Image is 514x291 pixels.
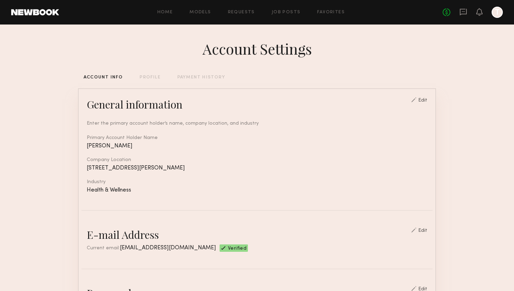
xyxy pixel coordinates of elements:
[317,10,345,15] a: Favorites
[87,136,427,140] div: Primary Account Holder Name
[87,97,183,111] div: General information
[120,245,216,251] span: [EMAIL_ADDRESS][DOMAIN_NAME]
[177,75,225,80] div: PAYMENT HISTORY
[190,10,211,15] a: Models
[87,180,427,185] div: Industry
[492,7,503,18] a: T
[87,143,427,149] div: [PERSON_NAME]
[87,165,427,171] div: [STREET_ADDRESS][PERSON_NAME]
[157,10,173,15] a: Home
[202,39,312,58] div: Account Settings
[418,228,427,233] div: Edit
[228,10,255,15] a: Requests
[140,75,160,80] div: PROFILE
[87,187,427,193] div: Health & Wellness
[228,246,247,252] span: Verified
[84,75,123,80] div: ACCOUNT INFO
[272,10,301,15] a: Job Posts
[87,228,159,242] div: E-mail Address
[87,244,216,252] div: Current email:
[87,158,427,162] div: Company Location
[418,98,427,103] div: Edit
[87,120,427,127] div: Enter the primary account holder’s name, company location, and industry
